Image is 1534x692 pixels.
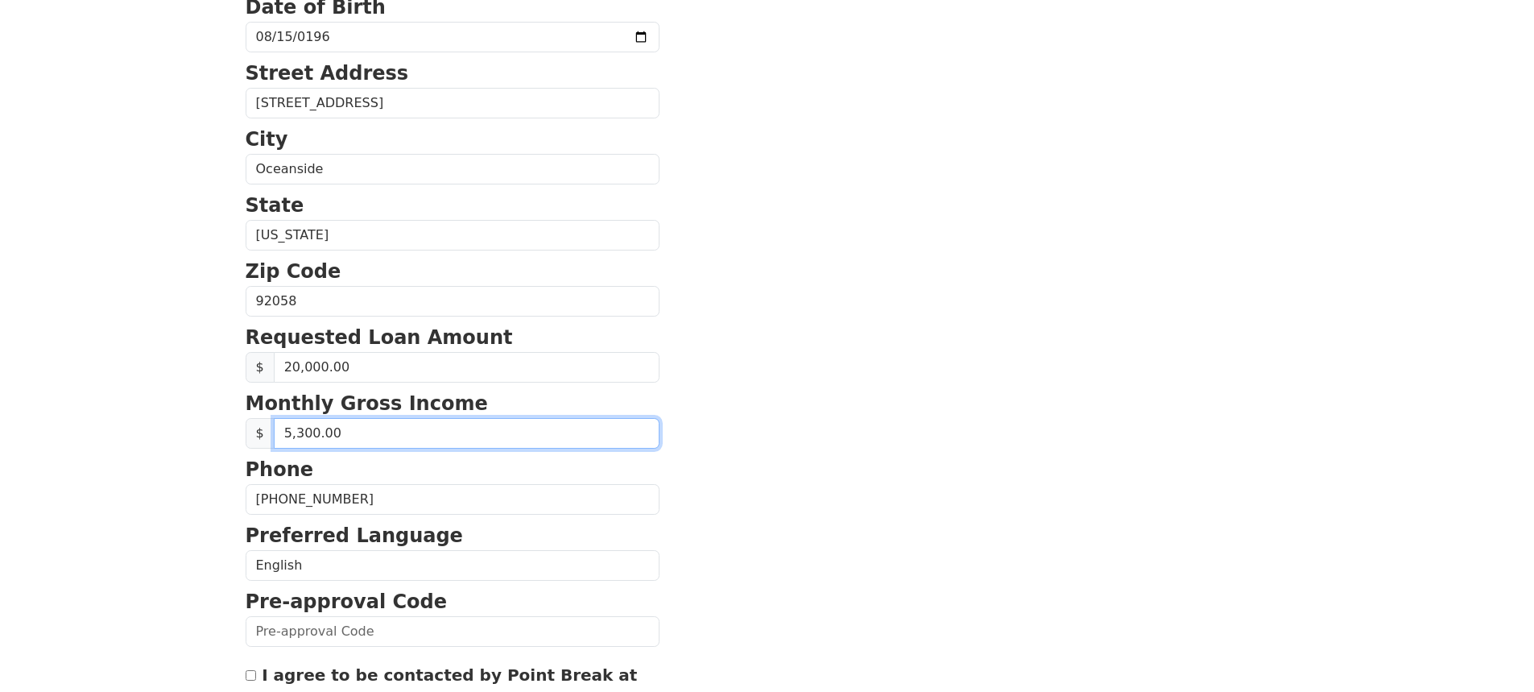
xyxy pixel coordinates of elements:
[246,286,659,317] input: Zip Code
[246,590,448,613] strong: Pre-approval Code
[246,260,341,283] strong: Zip Code
[246,128,288,151] strong: City
[246,194,304,217] strong: State
[246,154,659,184] input: City
[246,88,659,118] input: Street Address
[246,458,314,481] strong: Phone
[246,418,275,449] span: $
[246,484,659,515] input: Phone
[246,352,275,383] span: $
[274,418,659,449] input: 0.00
[246,326,513,349] strong: Requested Loan Amount
[274,352,659,383] input: Requested Loan Amount
[246,524,463,547] strong: Preferred Language
[246,62,409,85] strong: Street Address
[246,389,659,418] p: Monthly Gross Income
[246,616,659,647] input: Pre-approval Code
